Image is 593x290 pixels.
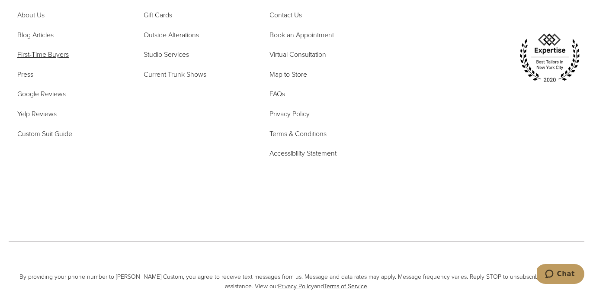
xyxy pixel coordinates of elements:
span: Press [17,69,33,79]
span: Contact Us [269,10,302,20]
nav: Support Footer Nav [269,10,374,159]
span: Google Reviews [17,89,66,99]
a: About Us [17,10,45,21]
span: Map to Store [269,69,307,79]
span: Outside Alterations [144,30,199,40]
a: Privacy Policy [269,108,310,120]
a: Map to Store [269,69,307,80]
span: FAQs [269,89,285,99]
span: Studio Services [144,49,189,59]
nav: Services Footer Nav [144,10,248,80]
span: Terms & Conditions [269,129,327,139]
a: Book an Appointment [269,29,334,41]
span: Book an Appointment [269,30,334,40]
a: Current Trunk Shows [144,69,206,80]
nav: Alan David Footer Nav [17,10,122,139]
span: Accessibility Statement [269,148,337,158]
a: Outside Alterations [144,29,199,41]
a: Press [17,69,33,80]
span: Yelp Reviews [17,109,57,119]
span: Custom Suit Guide [17,129,72,139]
a: Virtual Consultation [269,49,326,60]
a: Accessibility Statement [269,148,337,159]
a: Studio Services [144,49,189,60]
a: Gift Cards [144,10,172,21]
a: Contact Us [269,10,302,21]
span: Current Trunk Shows [144,69,206,79]
a: Terms & Conditions [269,128,327,140]
span: Privacy Policy [269,109,310,119]
a: Custom Suit Guide [17,128,72,140]
a: First-Time Buyers [17,49,69,60]
a: Yelp Reviews [17,108,57,120]
span: About Us [17,10,45,20]
span: Blog Articles [17,30,54,40]
span: Virtual Consultation [269,49,326,59]
span: Gift Cards [144,10,172,20]
a: Blog Articles [17,29,54,41]
iframe: Opens a widget where you can chat to one of our agents [537,264,584,286]
span: First-Time Buyers [17,49,69,59]
a: Google Reviews [17,88,66,100]
img: expertise, best tailors in new york city 2020 [515,30,584,86]
a: FAQs [269,88,285,100]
